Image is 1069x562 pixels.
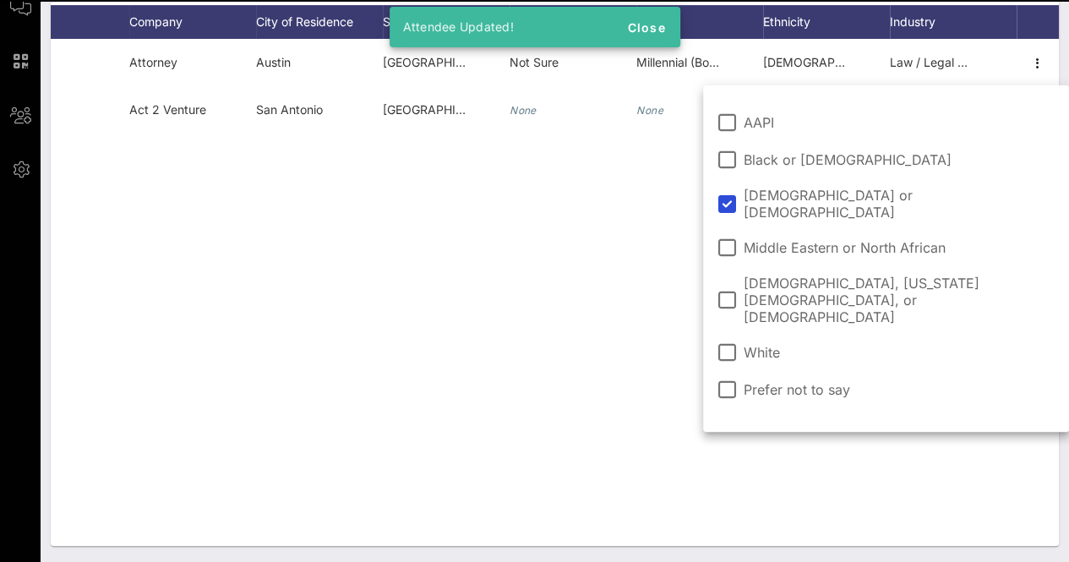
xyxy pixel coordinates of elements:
span: [DEMOGRAPHIC_DATA] or [DEMOGRAPHIC_DATA] [763,55,1044,69]
div: Gen [636,5,763,39]
span: Attendee Updated! [403,19,514,34]
div: State of Residence [383,5,510,39]
span: [DEMOGRAPHIC_DATA], [US_STATE][DEMOGRAPHIC_DATA], or [DEMOGRAPHIC_DATA] [744,275,1055,325]
span: Not Sure [510,55,559,69]
span: AAPI [744,114,781,131]
span: Act 2 Venture [129,102,206,117]
span: Black or [DEMOGRAPHIC_DATA] [744,151,958,168]
span: [GEOGRAPHIC_DATA] [383,55,504,69]
button: Close [619,12,674,42]
div: Are you a member … [510,5,636,39]
span: Attorney [129,55,177,69]
span: [DEMOGRAPHIC_DATA] or [DEMOGRAPHIC_DATA] [744,187,1055,221]
div: Company [129,5,256,39]
span: White [744,344,787,361]
span: Law / Legal Services [890,55,1005,69]
div: City of Residence [256,5,383,39]
div: Industry [890,5,1017,39]
span: Prefer not to say [744,381,857,398]
div: Job [3,5,129,39]
span: Close [626,20,667,35]
span: Middle Eastern or North African [744,239,952,256]
i: None [636,104,663,117]
span: San Antonio [256,102,323,117]
div: Ethnicity [763,5,890,39]
span: Millennial (Born [DEMOGRAPHIC_DATA]–[DEMOGRAPHIC_DATA]) [636,55,997,69]
span: [GEOGRAPHIC_DATA] [383,102,504,117]
span: Austin [256,55,291,69]
i: None [510,104,537,117]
